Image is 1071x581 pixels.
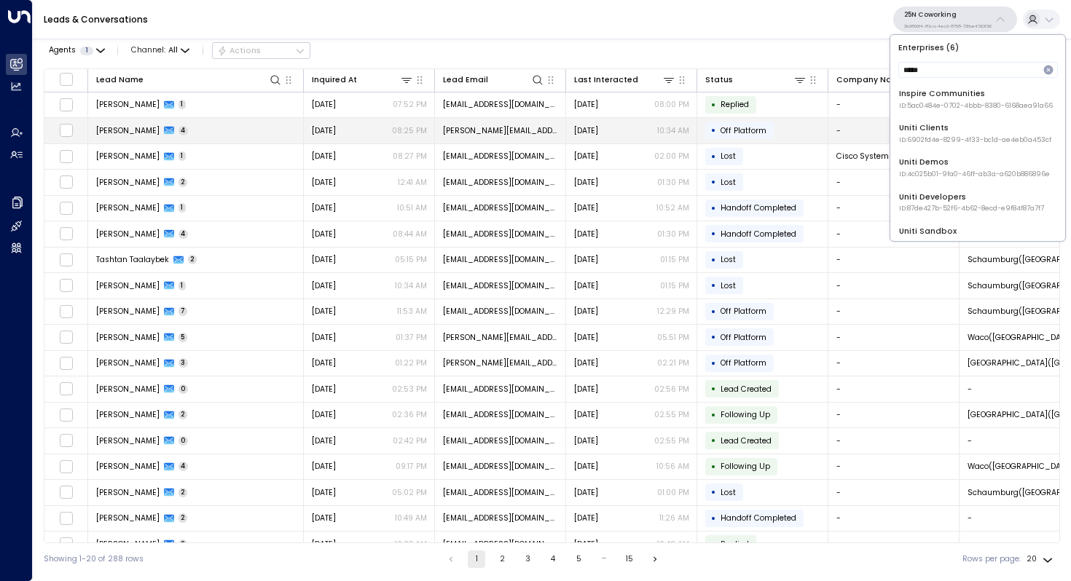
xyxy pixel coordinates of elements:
span: James Macchitelli [96,306,160,317]
span: Toggle select row [59,175,73,189]
p: 10:37 AM [395,539,427,550]
td: - [828,196,960,221]
span: All [168,46,178,55]
p: 05:02 PM [392,487,427,498]
span: Gabi Sommerfield [96,125,160,136]
span: Aug 22, 2025 [574,435,598,446]
span: Aug 26, 2025 [574,306,598,317]
div: • [711,199,716,218]
td: - [828,531,960,557]
span: Following Up [721,461,770,472]
p: 10:34 AM [395,280,427,291]
div: Last Interacted [574,73,676,87]
span: Trent Hassell [96,229,160,240]
span: 2 [178,488,188,497]
div: Lead Name [96,73,283,87]
div: Uniti Clients [899,122,1051,145]
div: Lead Name [96,74,144,87]
span: ID: 6902fd4e-8299-4f33-bc1d-ae4eb0a453cf [899,135,1051,146]
div: Inquired At [312,74,357,87]
span: Off Platform [721,332,766,343]
label: Rows per page: [962,553,1021,565]
span: Toggle select row [59,459,73,473]
span: Aug 26, 2025 [574,254,598,265]
button: Agents1 [44,43,109,58]
div: Inspire Communities [899,88,1053,111]
span: Toggle select row [59,149,73,163]
div: Uniti Demos [899,157,1050,179]
span: Toggle select row [59,408,73,422]
span: Toggle select row [59,331,73,344]
span: Kevin Ignacio [96,487,160,498]
span: jacobtzwiezen@outlook.com [443,384,558,395]
span: Toggle select row [59,279,73,293]
span: Following Up [721,409,770,420]
div: Lead Email [443,74,488,87]
td: - [828,376,960,402]
button: Channel:All [127,43,194,58]
span: Aug 21, 2025 [312,409,336,420]
span: 0 [178,436,189,446]
span: Aug 26, 2025 [574,280,598,291]
button: 25N Coworking3b9800f4-81ca-4ec0-8758-72fbe4763f36 [893,7,1017,32]
span: Toggle select row [59,253,73,266]
span: Aug 26, 2025 [312,306,336,317]
span: Jonathan Lickstein [96,357,160,368]
span: Aug 21, 2025 [574,539,598,550]
span: 7 [178,307,188,316]
span: Aug 21, 2025 [312,384,336,395]
span: Toggle select row [59,511,73,525]
span: mabuhaycaresolutions@gmail.com [443,99,558,110]
p: 10:56 AM [656,461,689,472]
td: - [828,351,960,376]
span: Aug 22, 2025 [574,409,598,420]
p: 08:44 AM [393,229,427,240]
span: Aug 19, 2025 [312,125,336,136]
span: Aug 26, 2025 [574,151,598,162]
span: Tobie Fisher [96,332,160,343]
p: 10:49 AM [395,513,427,523]
p: 01:37 PM [396,332,427,343]
div: Company Name [836,74,905,87]
span: ID: 4c025b01-9fa0-46ff-ab3a-a620b886896e [899,170,1050,180]
td: - [828,170,960,195]
div: … [595,550,613,568]
nav: pagination navigation [442,550,664,568]
span: Lost [721,254,736,265]
span: Danyshman Azamatov [96,280,160,291]
p: 02:21 PM [657,357,689,368]
td: - [828,248,960,273]
span: hello@getuniti.com [443,539,558,550]
div: • [711,147,716,166]
span: Aug 21, 2025 [312,357,336,368]
p: 25N Coworking [904,10,992,19]
span: Jul 23, 2025 [312,487,336,498]
p: 02:00 PM [654,151,689,162]
div: • [711,431,716,450]
td: - [828,480,960,505]
span: Jacob Zwiezen [96,409,160,420]
div: Lead Email [443,73,545,87]
span: 1 [178,281,187,290]
span: Handoff Completed [721,202,796,213]
div: Last Interacted [574,74,638,87]
div: • [711,406,716,424]
p: 11:26 AM [659,513,689,523]
p: 11:53 AM [397,306,427,317]
div: Inquired At [312,73,414,87]
span: Toggle select all [59,72,73,86]
span: Off Platform [721,125,766,136]
span: Jul 27, 2025 [312,151,336,162]
span: Toggle select row [59,486,73,499]
span: kev.ignacio95@gmail.com [443,487,558,498]
span: Replied [721,99,749,110]
span: Michelle Everhart [96,99,160,110]
div: • [711,509,716,528]
div: • [711,328,716,347]
span: Aug 21, 2025 [312,539,336,550]
span: Yesterday [574,99,598,110]
span: Toggle select row [59,356,73,370]
span: Aug 23, 2025 [312,332,336,343]
span: Agents [49,47,76,55]
p: 09:17 PM [396,461,427,472]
